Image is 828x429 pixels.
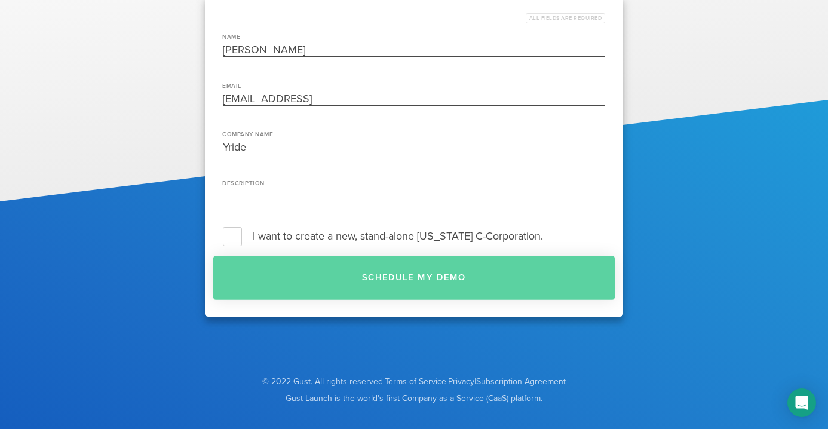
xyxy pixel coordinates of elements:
[385,376,446,387] a: Terms of Service
[222,132,273,137] label: Company Name
[223,227,605,245] label: I want to create a new, stand-alone [US_STATE] C-Corporation.
[222,181,265,186] label: Description
[448,376,474,387] a: Privacy
[217,364,611,416] div: | | |
[213,256,615,300] button: Schedule my demo
[787,388,816,417] div: Open Intercom Messenger
[222,35,240,40] label: name
[222,84,241,89] label: Email
[262,376,383,387] span: © 2022 Gust. All rights reserved
[476,376,566,387] a: Subscription Agreement
[229,393,599,404] span: Gust Launch is the world's first Company as a Service (CaaS) platform.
